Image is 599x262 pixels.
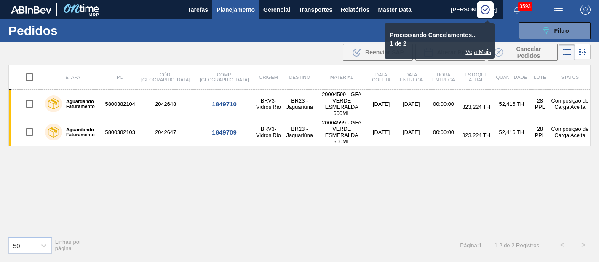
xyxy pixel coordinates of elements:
span: Comp. [GEOGRAPHIC_DATA] [200,72,249,82]
button: Filtro [519,22,591,39]
td: BR23 - Jaguariúna [283,90,316,118]
span: Relatórios [341,5,369,15]
span: 823,224 TH [462,132,490,138]
span: Quantidade [496,75,527,80]
td: 52,416 TH [493,90,530,118]
div: Logs [388,49,491,55]
td: 20004599 - GFA VERDE ESMERALDA 600ML [316,118,367,146]
div: Visão em Lista [559,44,575,60]
span: Página : 1 [460,242,481,248]
td: 00:00:00 [427,118,460,146]
td: [DATE] [367,90,395,118]
button: < [552,235,573,256]
span: Origem [259,75,278,80]
label: Aguardando Faturamento [62,127,101,137]
td: [DATE] [367,118,395,146]
td: BR23 - Jaguariúna [283,118,316,146]
td: 5800382103 [104,118,136,146]
span: Transportes [299,5,332,15]
td: 28 PPL [530,118,550,146]
td: [DATE] [395,118,427,146]
span: Cancelar Pedidos [506,46,551,59]
span: 3593 [518,2,532,11]
span: Tarefas [187,5,208,15]
td: [DATE] [395,90,427,118]
div: Cancelar Pedidos em Massa [488,44,558,61]
td: 2042648 [136,90,195,118]
h1: Pedidos [8,26,128,35]
div: 1849709 [196,129,252,136]
span: Filtro [554,27,569,34]
button: > [573,235,594,256]
div: 50 [13,242,20,249]
td: BRV3-Vidros Rio [254,118,283,146]
td: Composição de Carga Aceita [550,118,591,146]
span: Lote [534,75,546,80]
span: Destino [289,75,310,80]
div: 1849710 [196,100,252,108]
td: 5800382104 [104,90,136,118]
span: Planejamento [217,5,255,15]
button: Cancelar Pedidos [488,44,558,61]
label: Aguardando Faturamento [62,99,101,109]
span: Gerencial [263,5,290,15]
td: BRV3-Vidros Rio [254,90,283,118]
span: Status [561,75,579,80]
div: Reenviar SAP [343,44,413,61]
span: Data entrega [400,72,423,82]
span: Linhas por página [55,239,81,251]
span: Material [330,75,353,80]
td: 2042647 [136,118,195,146]
span: Etapa [65,75,80,80]
span: Data coleta [372,72,390,82]
td: 20004599 - GFA VERDE ESMERALDA 600ML [316,90,367,118]
td: 52,416 TH [493,118,530,146]
a: Aguardando Faturamento58003821032042647BRV3-Vidros RioBR23 - Jaguariúna20004599 - GFA VERDE ESMER... [9,118,591,146]
span: 1 - 2 de 2 Registros [495,242,539,248]
img: userActions [554,5,564,15]
img: Círculo Indicando o Processamento da operação [480,4,491,15]
a: Aguardando Faturamento58003821042042648BRV3-Vidros RioBR23 - Jaguariúna20004599 - GFA VERDE ESMER... [9,90,591,118]
span: Reenviar SAP [365,49,404,56]
span: Hora Entrega [432,72,455,82]
div: Visão em Cards [575,44,591,60]
button: Notificações [503,4,530,16]
span: Estoque atual [465,72,488,82]
p: Processando Cancelamentos... [390,32,479,38]
img: Logout [580,5,591,15]
img: TNhmsLtSVTkK8tSr43FrP2fwEKptu5GPRR3wAAAABJRU5ErkJggg== [11,6,51,14]
span: PO [117,75,123,80]
p: 1 de 2 [390,40,479,47]
span: Cód. [GEOGRAPHIC_DATA] [141,72,190,82]
span: Master Data [378,5,411,15]
td: 28 PPL [530,90,550,118]
td: 00:00:00 [427,90,460,118]
span: 823,224 TH [462,104,490,110]
td: Composição de Carga Aceita [550,90,591,118]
